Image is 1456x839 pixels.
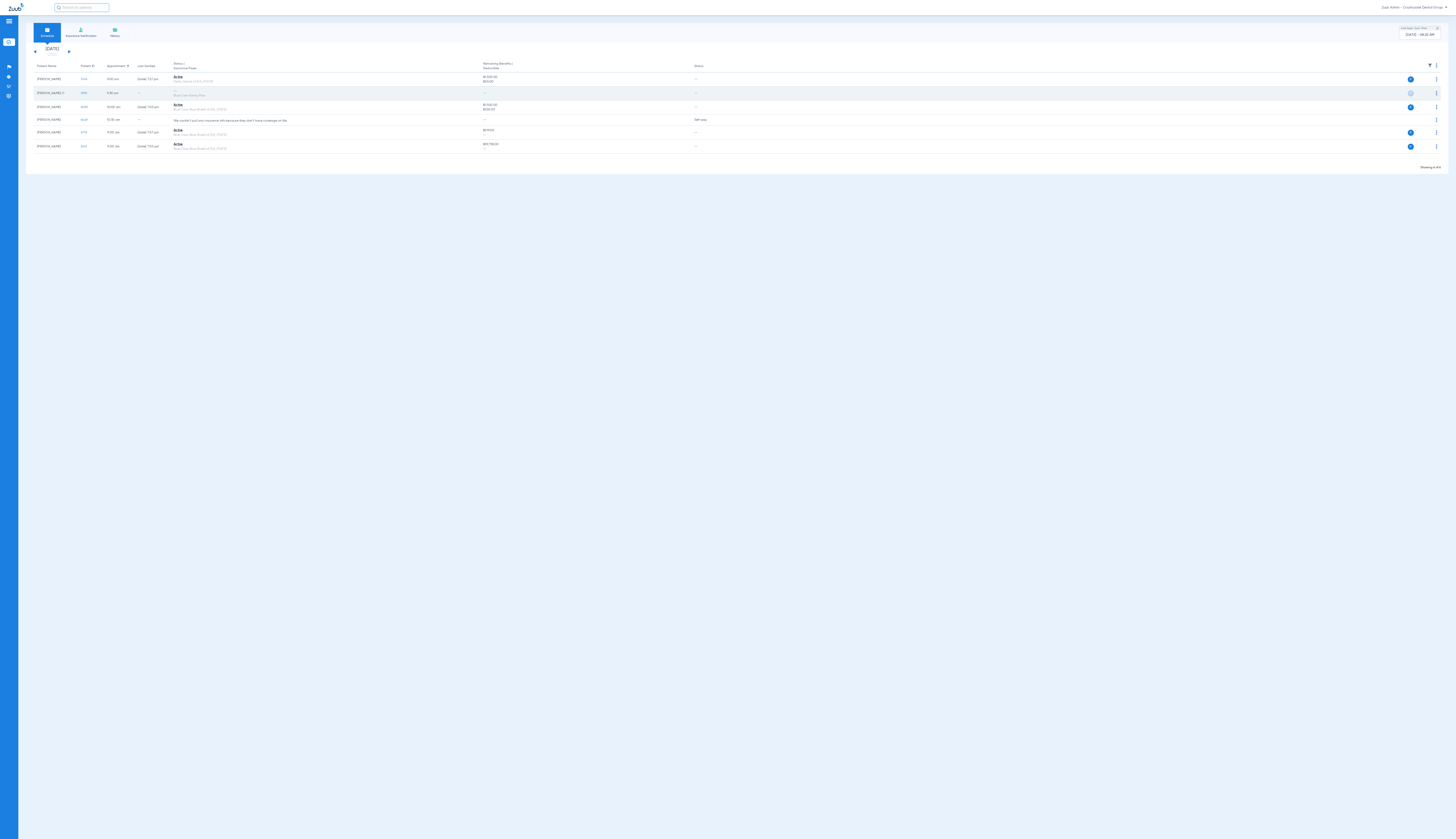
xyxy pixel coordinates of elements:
span: Showing 6 of 6 [1420,166,1441,169]
td: 9:00 AM [104,72,134,86]
span: $1,500.00 [483,103,687,107]
img: Zuub Logo [9,3,24,11]
img: group-dot-blue.svg [1436,63,1437,68]
span: P [1408,90,1414,96]
th: Remaining Benefits | [480,60,691,72]
span: Deductible [483,66,687,71]
span: -- [483,147,687,151]
div: -- [174,89,476,93]
td: Self-pay [691,114,720,126]
div: Blue Cross Blue Shield of [US_STATE] [174,133,476,137]
th: Status [691,60,720,72]
span: $519.00 [483,128,687,133]
span: 6710 [81,131,87,134]
span: -- [483,118,486,121]
a: [DATE] [39,52,65,57]
div: Active [174,75,476,79]
span: Insurance Payer [174,66,476,71]
div: Appointment [107,64,125,69]
span: Schedule [37,34,58,38]
td: [PERSON_NAME] [34,72,77,86]
span: -- [483,92,486,95]
div: Delta Dental of [US_STATE] [174,79,476,84]
td: [PERSON_NAME] [34,140,77,154]
img: group-dot-blue.svg [1436,105,1437,109]
span: $99,738.00 [483,142,687,147]
span: [DATE] - 08:25 AM [1406,33,1434,37]
td: [PERSON_NAME] [34,114,77,126]
div: Appointment [107,64,131,69]
div: Last Verified [138,64,155,69]
img: group-dot-blue.svg [1436,91,1437,95]
img: group-dot-blue.svg [1436,130,1437,135]
td: 11:00 AM [104,140,134,154]
img: last sync help info [1436,27,1439,30]
img: Search Icon [57,6,61,10]
div: Patient Name [37,64,56,69]
img: History [112,27,118,33]
td: -- [691,100,720,114]
span: 6085 [81,106,88,109]
td: [PERSON_NAME] [34,100,77,114]
td: [PERSON_NAME] O [34,86,77,100]
img: group-dot-blue.svg [1436,77,1437,81]
span: 6449 [81,118,88,121]
span: 6241 [81,145,87,148]
td: 11:00 AM [104,126,134,140]
li: [DATE] [39,47,65,57]
img: filter.svg [1428,63,1432,68]
span: P [1408,76,1414,83]
td: -- [691,126,720,140]
span: P [1408,104,1414,110]
div: Patient Name [37,64,74,69]
div: Active [174,128,476,133]
span: $1,500.00 [483,75,687,79]
div: Last Verified [138,64,167,69]
span: History [105,34,125,38]
img: group-dot-blue.svg [1436,118,1437,122]
td: -- [134,114,170,126]
td: 10:30 AM [104,114,134,126]
td: [DATE] 7:05 PM [134,100,170,114]
input: Search for patients [55,3,109,12]
span: P [1408,130,1414,136]
div: Blue Care Family Plan [174,93,476,98]
div: Blue Cross Blue Shield of [US_STATE] [174,107,476,112]
span: P [1408,144,1414,150]
td: -- [134,86,170,100]
div: Active [174,103,476,107]
div: Blue Cross Blue Shield of [US_STATE] [174,147,476,151]
span: Last Appt. Sync Time: [1401,26,1427,31]
td: -- [691,86,720,100]
div: Patient ID [81,64,95,69]
img: Manual Insurance Verification [79,27,84,33]
span: $50.00 [483,79,687,84]
span: $100.00 [483,107,687,112]
span: 5981 [81,92,87,95]
span: Zuub Admin - Countryside Dental Group [1382,5,1447,10]
span: -- [483,133,687,137]
span: Insurance Verification [64,34,98,38]
td: [DATE] 7:27 PM [134,72,170,86]
td: 10:00 AM [104,100,134,114]
th: Status | [170,60,480,72]
p: We couldn’t pull any insurance info because they don’t have coverage on file. [174,119,476,122]
img: hamburger-icon [6,19,13,24]
img: group-dot-blue.svg [1436,144,1437,149]
td: -- [691,72,720,86]
img: Schedule [45,27,50,33]
td: 9:30 AM [104,86,134,100]
td: [PERSON_NAME] [34,126,77,140]
span: 5145 [81,78,87,81]
td: [DATE] 7:07 PM [134,126,170,140]
div: Patient ID [81,64,100,69]
td: [DATE] 7:05 PM [134,140,170,154]
div: Active [174,142,476,147]
td: -- [691,140,720,154]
